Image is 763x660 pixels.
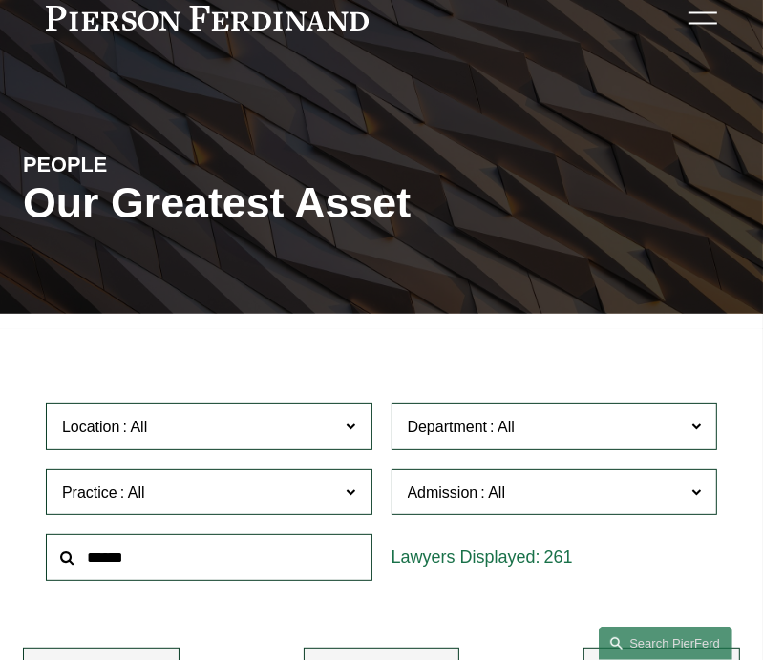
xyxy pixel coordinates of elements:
span: Practice [62,485,117,501]
span: Department [408,419,488,435]
a: Search this site [599,627,732,660]
span: Admission [408,485,478,501]
h4: PEOPLE [23,152,202,178]
span: 261 [544,547,573,567]
span: Location [62,419,120,435]
h1: Our Greatest Asset [23,178,501,227]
